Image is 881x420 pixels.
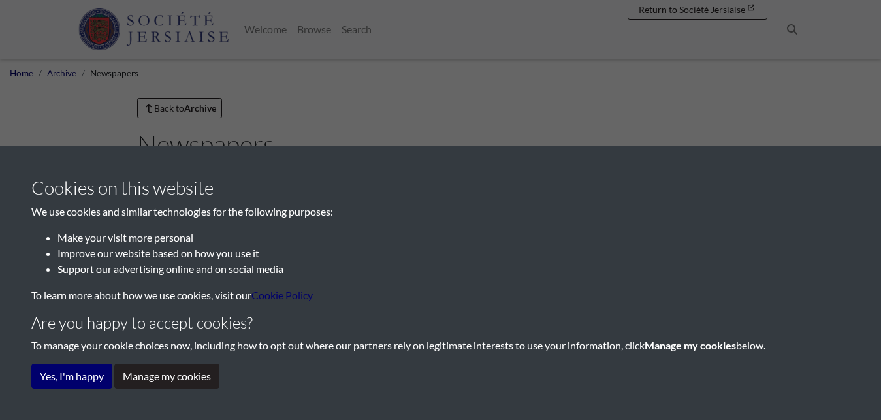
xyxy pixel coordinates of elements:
[31,204,850,219] p: We use cookies and similar technologies for the following purposes:
[645,339,736,351] strong: Manage my cookies
[31,364,112,389] button: Yes, I'm happy
[31,314,850,332] h4: Are you happy to accept cookies?
[57,246,850,261] li: Improve our website based on how you use it
[31,177,850,199] h3: Cookies on this website
[114,364,219,389] button: Manage my cookies
[251,289,313,301] a: learn more about cookies
[31,338,850,353] p: To manage your cookie choices now, including how to opt out where our partners rely on legitimate...
[57,261,850,277] li: Support our advertising online and on social media
[31,287,850,303] p: To learn more about how we use cookies, visit our
[57,230,850,246] li: Make your visit more personal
